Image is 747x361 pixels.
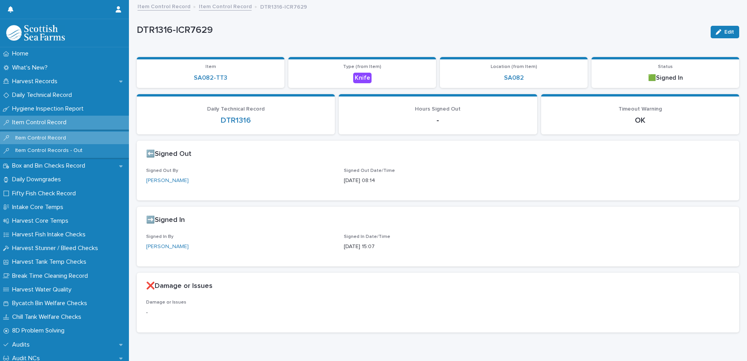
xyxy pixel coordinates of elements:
[658,64,673,69] span: Status
[146,177,189,185] a: [PERSON_NAME]
[353,73,372,83] div: Knife
[9,135,72,141] p: Item Control Record
[596,74,734,82] p: 🟩Signed In
[9,245,104,252] p: Harvest Stunner / Bleed Checks
[9,300,93,307] p: Bycatch Bin Welfare Checks
[711,26,739,38] button: Edit
[221,116,251,125] a: DTR1316
[348,116,527,125] p: -
[260,2,307,11] p: DTR1316-ICR7629
[146,234,173,239] span: Signed In By
[6,25,65,41] img: mMrefqRFQpe26GRNOUkG
[146,309,730,317] p: -
[9,50,35,57] p: Home
[550,116,730,125] p: OK
[344,234,390,239] span: Signed In Date/Time
[9,91,78,99] p: Daily Technical Record
[344,177,532,185] p: [DATE] 08:14
[9,64,54,71] p: What's New?
[9,176,67,183] p: Daily Downgrades
[146,216,185,225] h2: ➡️Signed In
[146,168,178,173] span: Signed Out By
[146,150,191,159] h2: ⬅️Signed Out
[491,64,537,69] span: Location (from Item)
[199,2,252,11] a: Item Control Record
[9,147,89,154] p: Item Control Records - Out
[9,286,78,293] p: Harvest Water Quality
[206,64,216,69] span: Item
[146,243,189,251] a: [PERSON_NAME]
[146,300,186,305] span: Damage or Issues
[146,282,213,291] h2: ❌Damage or Issues
[618,106,662,112] span: Timeout Warning
[9,272,94,280] p: Break Time Cleaning Record
[9,204,70,211] p: Intake Core Temps
[9,313,88,321] p: Chill Tank Welfare Checks
[9,105,90,113] p: Hygiene Inspection Report
[9,327,71,334] p: 8D Problem Solving
[724,29,734,35] span: Edit
[9,78,64,85] p: Harvest Records
[9,162,91,170] p: Box and Bin Checks Record
[9,190,82,197] p: Fifty Fish Check Record
[504,74,524,82] a: SA082
[415,106,461,112] span: Hours Signed Out
[194,74,227,82] a: SA082-TT3
[207,106,264,112] span: Daily Technical Record
[9,217,75,225] p: Harvest Core Temps
[9,258,93,266] p: Harvest Tank Temp Checks
[137,25,704,36] p: DTR1316-ICR7629
[343,64,381,69] span: Type (from Item)
[9,231,92,238] p: Harvest Fish Intake Checks
[344,243,532,251] p: [DATE] 15:07
[138,2,190,11] a: Item Control Record
[9,119,73,126] p: Item Control Record
[344,168,395,173] span: Signed Out Date/Time
[9,341,36,348] p: Audits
